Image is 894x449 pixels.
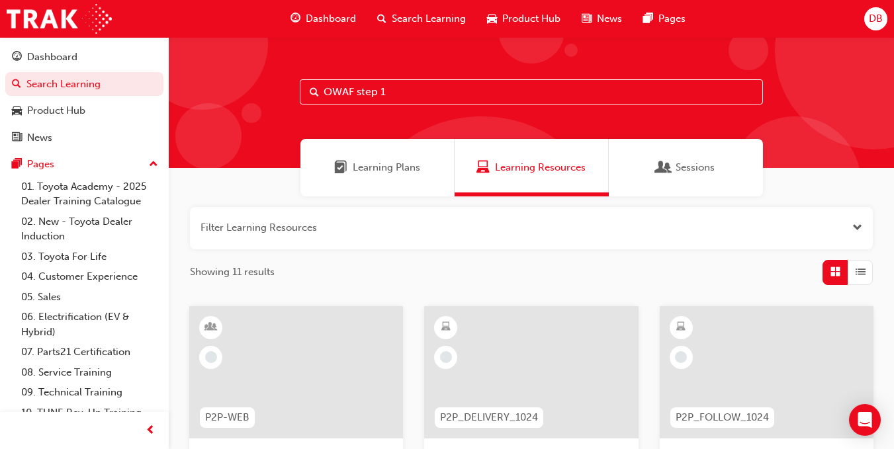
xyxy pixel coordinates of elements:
[16,287,163,307] a: 05. Sales
[206,319,216,336] span: learningResourceType_INSTRUCTOR_LED-icon
[440,351,452,363] span: learningRecordVerb_NONE-icon
[310,85,319,100] span: Search
[12,79,21,91] span: search-icon
[300,79,763,104] input: Search...
[441,319,451,336] span: learningResourceType_ELEARNING-icon
[849,404,881,436] div: Open Intercom Messenger
[869,11,883,26] span: DB
[852,220,862,235] button: Open the filter
[306,11,356,26] span: Dashboard
[676,410,769,425] span: P2P_FOLLOW_1024
[190,265,275,280] span: Showing 11 results
[16,382,163,403] a: 09. Technical Training
[856,265,866,280] span: List
[280,5,367,32] a: guage-iconDashboard
[367,5,476,32] a: search-iconSearch Learning
[658,11,686,26] span: Pages
[5,152,163,177] button: Pages
[16,362,163,383] a: 08. Service Training
[864,7,887,30] button: DB
[657,160,670,175] span: Sessions
[5,45,163,69] a: Dashboard
[334,160,347,175] span: Learning Plans
[205,351,217,363] span: learningRecordVerb_NONE-icon
[5,126,163,150] a: News
[633,5,696,32] a: pages-iconPages
[597,11,622,26] span: News
[27,103,85,118] div: Product Hub
[675,351,687,363] span: learningRecordVerb_NONE-icon
[7,4,112,34] img: Trak
[16,307,163,342] a: 06. Electrification (EV & Hybrid)
[609,139,763,196] a: SessionsSessions
[5,72,163,97] a: Search Learning
[476,5,571,32] a: car-iconProduct Hub
[455,139,609,196] a: Learning ResourcesLearning Resources
[440,410,538,425] span: P2P_DELIVERY_1024
[146,423,156,439] span: prev-icon
[291,11,300,27] span: guage-icon
[487,11,497,27] span: car-icon
[300,139,455,196] a: Learning PlansLearning Plans
[582,11,592,27] span: news-icon
[16,342,163,362] a: 07. Parts21 Certification
[502,11,560,26] span: Product Hub
[16,212,163,247] a: 02. New - Toyota Dealer Induction
[476,160,490,175] span: Learning Resources
[12,52,22,63] span: guage-icon
[571,5,633,32] a: news-iconNews
[16,177,163,212] a: 01. Toyota Academy - 2025 Dealer Training Catalogue
[149,156,158,173] span: up-icon
[27,130,52,145] div: News
[16,247,163,267] a: 03. Toyota For Life
[12,159,22,171] span: pages-icon
[27,157,54,172] div: Pages
[643,11,653,27] span: pages-icon
[12,132,22,144] span: news-icon
[676,319,686,336] span: learningResourceType_ELEARNING-icon
[353,160,420,175] span: Learning Plans
[676,160,715,175] span: Sessions
[27,50,77,65] div: Dashboard
[830,265,840,280] span: Grid
[12,105,22,117] span: car-icon
[205,410,249,425] span: P2P-WEB
[16,403,163,423] a: 10. TUNE Rev-Up Training
[495,160,586,175] span: Learning Resources
[5,99,163,123] a: Product Hub
[16,266,163,287] a: 04. Customer Experience
[5,42,163,152] button: DashboardSearch LearningProduct HubNews
[392,11,466,26] span: Search Learning
[377,11,386,27] span: search-icon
